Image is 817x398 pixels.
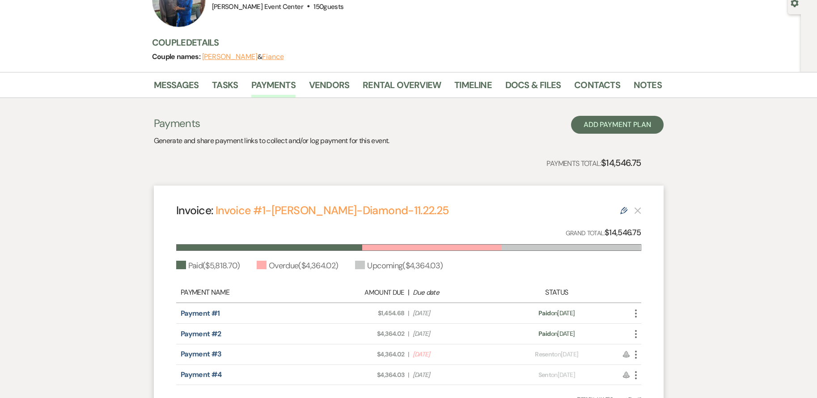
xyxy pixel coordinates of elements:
span: 150 guests [313,2,343,11]
h4: Invoice: [176,203,449,218]
a: Payment #1 [181,309,220,318]
a: Payment #3 [181,349,222,359]
a: Rental Overview [363,78,441,97]
div: on [DATE] [500,350,614,359]
a: Payments [251,78,296,97]
div: Paid ( $5,818.70 ) [176,260,240,272]
p: Generate and share payment links to collect and/or log payment for this event. [154,135,389,147]
a: Vendors [309,78,349,97]
a: Docs & Files [505,78,561,97]
div: Due date [413,288,495,298]
a: Tasks [212,78,238,97]
div: Amount Due [322,288,404,298]
span: [PERSON_NAME] Event Center [212,2,303,11]
div: Overdue ( $4,364.02 ) [257,260,339,272]
h3: Payments [154,116,389,131]
span: Resent [535,350,554,358]
span: Sent [538,371,551,379]
h3: Couple Details [152,36,653,49]
div: Status [500,287,614,298]
a: Timeline [454,78,492,97]
a: Payment #4 [181,370,222,379]
button: This payment plan cannot be deleted because it contains links that have been paid through Weven’s... [634,207,641,214]
span: [DATE] [413,370,495,380]
span: $4,364.02 [322,329,404,339]
div: Upcoming ( $4,364.03 ) [355,260,443,272]
div: on [DATE] [500,370,614,380]
span: | [408,350,409,359]
span: $1,454.68 [322,309,404,318]
div: on [DATE] [500,329,614,339]
span: | [408,309,409,318]
a: Contacts [574,78,620,97]
span: [DATE] [413,309,495,318]
span: [DATE] [413,329,495,339]
p: Payments Total: [546,156,641,170]
span: | [408,370,409,380]
div: on [DATE] [500,309,614,318]
strong: $14,546.75 [601,157,641,169]
button: [PERSON_NAME] [202,53,258,60]
span: $4,364.02 [322,350,404,359]
a: Notes [634,78,662,97]
button: Add Payment Plan [571,116,664,134]
span: | [408,329,409,339]
p: Grand Total: [566,226,641,239]
a: Messages [154,78,199,97]
span: $4,364.03 [322,370,404,380]
span: Paid [538,309,550,317]
span: & [202,52,284,61]
span: [DATE] [413,350,495,359]
span: Paid [538,330,550,338]
span: Couple names: [152,52,202,61]
strong: $14,546.75 [605,227,641,238]
a: Invoice #1-[PERSON_NAME]-Diamond-11.22.25 [216,203,449,218]
button: Fiance [262,53,284,60]
a: Payment #2 [181,329,221,339]
div: Payment Name [181,287,317,298]
div: | [317,287,500,298]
